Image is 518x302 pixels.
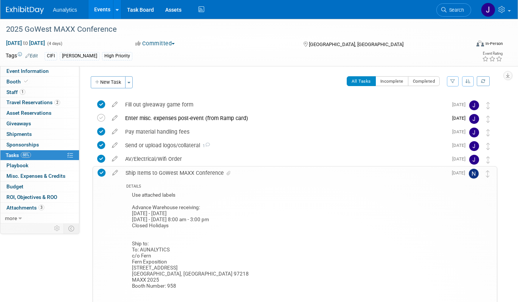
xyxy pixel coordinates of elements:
span: [DATE] [452,143,469,148]
a: Search [436,3,471,17]
button: Completed [408,76,440,86]
a: edit [108,142,121,149]
div: Send or upload logos/collateral [121,139,448,152]
a: more [0,213,79,223]
i: Booth reservation complete [24,79,28,83]
button: Incomplete [375,76,408,86]
i: Move task [486,116,490,123]
span: Travel Reservations [6,99,60,105]
span: [GEOGRAPHIC_DATA], [GEOGRAPHIC_DATA] [309,42,403,47]
a: Budget [0,182,79,192]
span: Staff [6,89,25,95]
span: 1 [20,89,25,95]
a: Sponsorships [0,140,79,150]
i: Move task [486,156,490,163]
img: Julie Grisanti-Cieslak [469,155,479,165]
span: Search [447,7,464,13]
img: Julie Grisanti-Cieslak [469,100,479,110]
div: High Priority [102,52,132,60]
img: ExhibitDay [6,6,44,14]
span: (4 days) [47,41,62,46]
td: Toggle Event Tabs [64,223,79,233]
i: Move task [486,143,490,150]
span: Sponsorships [6,142,39,148]
span: Event Information [6,68,49,74]
span: 1 [200,143,210,148]
span: Misc. Expenses & Credits [6,173,65,179]
img: Julie Grisanti-Cieslak [469,114,479,124]
a: Travel Reservations2 [0,97,79,108]
span: Attachments [6,205,44,211]
a: edit [108,115,121,122]
div: Ship Items to GoWest MAXX Conference [122,166,447,179]
a: ROI, Objectives & ROO [0,192,79,202]
a: Tasks88% [0,150,79,160]
span: Playbook [6,162,28,168]
span: to [22,40,29,46]
div: Enter misc. expenses post-event (from Ramp card) [121,112,448,125]
a: edit [108,128,121,135]
div: [PERSON_NAME] [60,52,99,60]
div: In-Person [485,41,503,46]
div: Event Rating [482,52,502,55]
td: Tags [6,52,38,60]
img: Julie Grisanti-Cieslak [481,3,495,17]
div: Pay material handling fees [121,125,448,138]
a: Event Information [0,66,79,76]
a: Misc. Expenses & Credits [0,171,79,181]
img: Julie Grisanti-Cieslak [469,141,479,151]
span: [DATE] [452,102,469,107]
button: Committed [133,40,178,48]
img: Julie Grisanti-Cieslak [469,128,479,137]
span: ROI, Objectives & ROO [6,194,57,200]
a: edit [109,169,122,176]
span: Tasks [6,152,31,158]
span: 2 [54,100,60,105]
span: Shipments [6,131,32,137]
img: Nick Vila [469,169,479,179]
a: Shipments [0,129,79,139]
div: AV/Electrical/Wifi Order [121,153,448,165]
div: Fill out giveaway game form [121,98,448,111]
span: [DATE] [452,156,469,162]
a: Playbook [0,160,79,171]
a: Booth [0,77,79,87]
button: All Tasks [347,76,376,86]
a: edit [108,156,121,162]
span: 3 [39,205,44,210]
a: Attachments3 [0,203,79,213]
span: Asset Reservations [6,110,51,116]
i: Move task [486,170,490,177]
span: Budget [6,183,23,190]
a: Giveaways [0,119,79,129]
div: Event Format [430,39,503,51]
span: [DATE] [452,170,469,176]
span: Booth [6,79,29,85]
a: edit [108,101,121,108]
img: Format-Inperson.png [476,40,484,46]
span: 88% [21,152,31,158]
i: Move task [486,129,490,136]
span: [DATE] [452,129,469,134]
div: DETAILS [126,184,447,190]
a: Asset Reservations [0,108,79,118]
a: Refresh [477,76,490,86]
button: New Task [91,76,126,88]
td: Personalize Event Tab Strip [51,223,64,233]
div: CIFI [45,52,57,60]
span: [DATE] [452,116,469,121]
a: Staff1 [0,87,79,97]
i: Move task [486,102,490,109]
div: 2025 GoWest MAXX Conference [3,23,461,36]
span: [DATE] [DATE] [6,40,45,46]
span: Aunalytics [53,7,77,13]
a: Edit [25,53,38,59]
span: Giveaways [6,120,31,126]
span: more [5,215,17,221]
